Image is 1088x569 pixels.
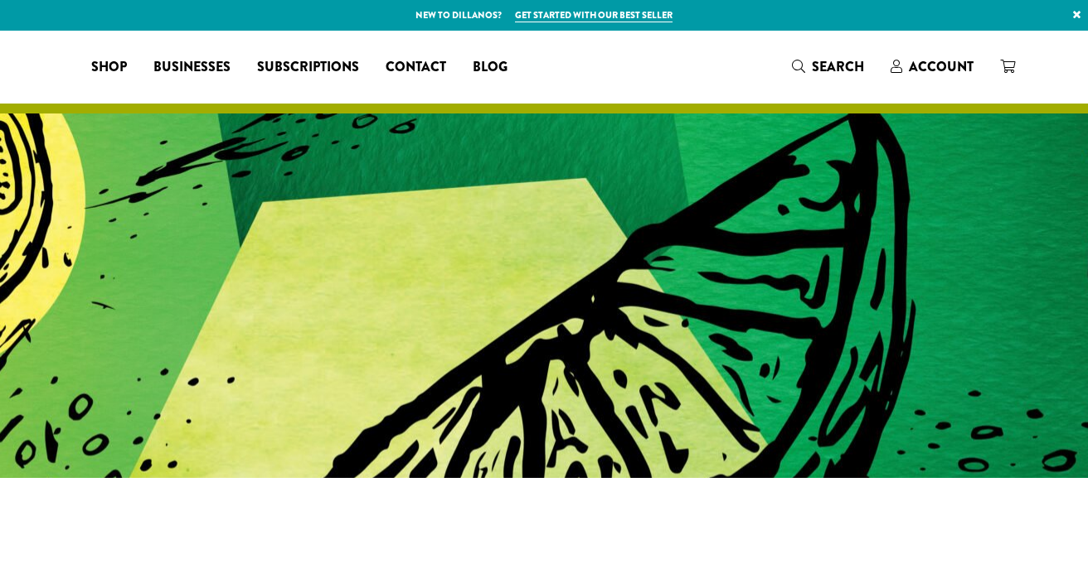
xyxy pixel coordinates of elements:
a: Get started with our best seller [515,8,673,22]
a: Shop [78,54,140,80]
span: Businesses [153,57,231,78]
span: Shop [91,57,127,78]
span: Search [812,57,864,76]
span: Account [909,57,974,76]
span: Blog [473,57,508,78]
span: Subscriptions [257,57,359,78]
span: Contact [386,57,446,78]
a: Search [779,53,877,80]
